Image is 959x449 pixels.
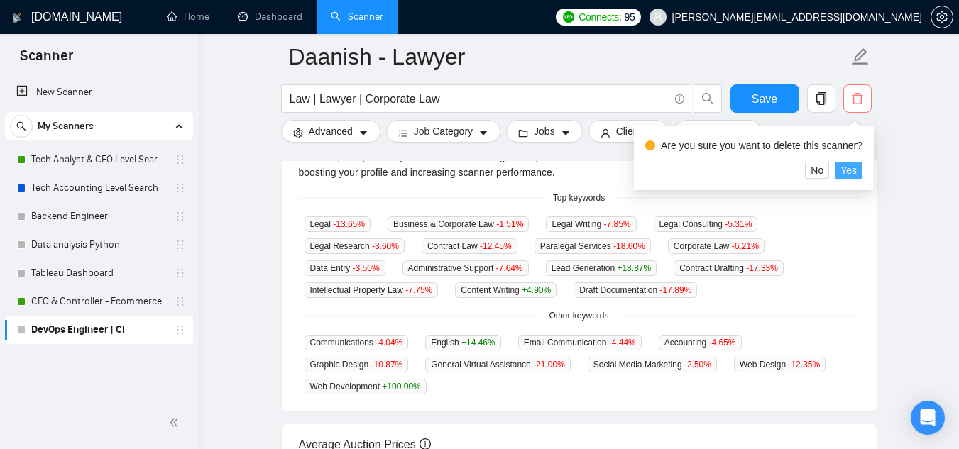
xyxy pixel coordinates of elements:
button: Yes [835,162,862,179]
span: My Scanners [38,112,94,140]
span: Other keywords [540,309,617,323]
span: -4.65 % [708,338,735,348]
span: exclamation-circle [645,140,655,150]
span: Yes [840,162,857,178]
span: folder [518,128,528,138]
span: No [811,162,823,178]
span: Advanced [309,123,353,139]
a: Data analysis Python [31,231,166,259]
span: Intellectual Property Law [305,282,439,298]
span: +18.87 % [617,263,651,273]
span: search [11,121,32,131]
input: Search Freelance Jobs... [290,90,669,108]
span: -1.51 % [496,219,523,229]
span: -7.64 % [496,263,523,273]
span: copy [808,92,835,105]
button: Save [730,84,799,113]
div: Open Intercom Messenger [911,401,945,435]
button: userClientcaret-down [588,120,669,143]
span: Web Design [734,357,826,372]
span: double-left [169,416,183,430]
span: Contract Law [422,238,517,254]
span: -12.45 % [480,241,512,251]
div: Are you sure you want to delete this scanner? [661,138,862,153]
span: Client [616,123,642,139]
span: Social Media Marketing [588,357,717,372]
span: 95 [625,9,635,25]
span: Data Entry [305,260,385,276]
span: English [425,335,500,350]
a: dashboardDashboard [238,11,302,23]
span: Legal [305,216,371,232]
button: search [10,115,33,138]
span: -18.60 % [613,241,645,251]
span: user [601,128,610,138]
span: -4.44 % [609,338,636,348]
span: holder [175,154,186,165]
span: -6.21 % [732,241,759,251]
span: Draft Documentation [574,282,697,298]
span: -7.85 % [604,219,631,229]
span: search [694,92,721,105]
span: Legal Writing [546,216,636,232]
span: setting [293,128,303,138]
span: holder [175,296,186,307]
span: Job Category [414,123,473,139]
span: Web Development [305,379,427,394]
span: -17.89 % [660,285,692,295]
input: Scanner name... [289,39,848,74]
img: logo [12,6,22,29]
span: Scanner [9,45,84,75]
a: CFO & Controller - Ecommerce [31,287,166,316]
button: No [805,162,829,179]
button: delete [843,84,872,113]
a: Tableau Dashboard [31,259,166,287]
a: setting [931,11,953,23]
span: -4.04 % [376,338,402,348]
span: caret-down [358,128,368,138]
span: Email Communication [518,335,642,350]
span: info-circle [675,94,684,104]
span: Administrative Support [402,260,529,276]
span: Corporate Law [668,238,765,254]
span: caret-down [478,128,488,138]
button: barsJob Categorycaret-down [386,120,500,143]
span: Graphic Design [305,357,409,372]
span: -12.35 % [788,360,820,370]
span: Jobs [534,123,555,139]
span: Content Writing [455,282,557,298]
a: Tech Accounting Level Search [31,174,166,202]
span: setting [931,11,953,23]
a: Backend Engineer [31,202,166,231]
a: searchScanner [331,11,383,23]
button: settingAdvancedcaret-down [281,120,380,143]
span: bars [398,128,408,138]
span: Top keywords [544,192,613,205]
img: upwork-logo.png [563,11,574,23]
span: holder [175,267,186,279]
span: edit [851,48,870,66]
span: -3.60 % [372,241,399,251]
span: holder [175,324,186,336]
span: Legal Research [305,238,405,254]
li: New Scanner [5,78,193,106]
span: Save [752,90,777,108]
span: -21.00 % [533,360,565,370]
a: homeHome [167,11,209,23]
a: Tech Analyst & CFO Level Search [31,145,166,174]
span: -5.31 % [725,219,752,229]
button: copy [807,84,835,113]
span: +4.90 % [522,285,551,295]
span: -7.75 % [405,285,432,295]
span: caret-down [561,128,571,138]
span: +14.46 % [461,338,495,348]
span: user [653,12,663,22]
li: My Scanners [5,112,193,344]
span: -17.33 % [746,263,778,273]
button: setting [931,6,953,28]
button: search [694,84,722,113]
span: holder [175,239,186,250]
a: DevOps Engineer | Cl [31,316,166,344]
span: Paralegal Services [535,238,651,254]
span: Legal Consulting [654,216,758,232]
